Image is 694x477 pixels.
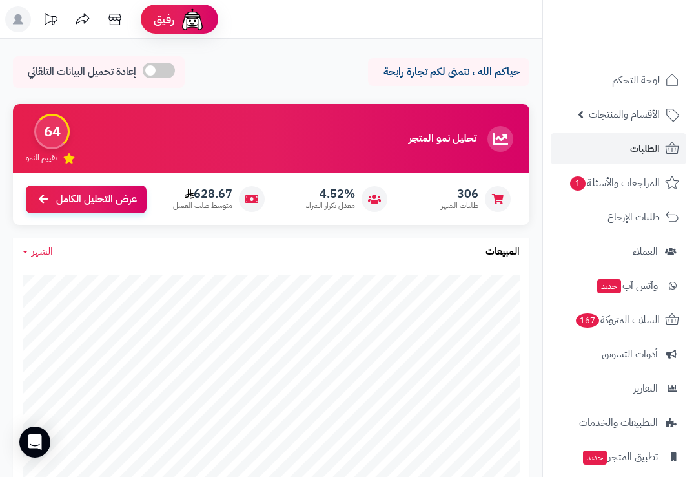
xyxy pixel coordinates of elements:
a: تحديثات المنصة [34,6,66,36]
p: حياكم الله ، نتمنى لكم تجارة رابحة [378,65,520,79]
span: الطلبات [630,140,660,158]
a: طلبات الإرجاع [551,202,686,233]
a: المراجعات والأسئلة1 [551,167,686,198]
span: 167 [576,313,599,328]
span: الشهر [32,244,53,259]
a: التطبيقات والخدمات [551,407,686,438]
img: logo-2.png [606,33,682,60]
span: تقييم النمو [26,153,57,164]
span: رفيق [154,12,174,27]
span: الأقسام والمنتجات [589,105,660,123]
a: وآتس آبجديد [551,270,686,301]
a: الطلبات [551,133,686,164]
span: تطبيق المتجر [582,448,658,466]
span: 628.67 [173,187,232,201]
a: الشهر [23,244,53,259]
a: عرض التحليل الكامل [26,185,147,213]
span: أدوات التسويق [602,345,658,363]
a: تطبيق المتجرجديد [551,441,686,472]
a: لوحة التحكم [551,65,686,96]
a: العملاء [551,236,686,267]
span: 306 [441,187,478,201]
span: جديد [597,279,621,293]
span: العملاء [633,242,658,260]
a: أدوات التسويق [551,339,686,370]
span: جديد [583,450,607,465]
span: معدل تكرار الشراء [306,200,355,211]
span: 1 [570,176,586,191]
span: طلبات الشهر [441,200,478,211]
span: وآتس آب [596,277,658,295]
span: متوسط طلب العميل [173,200,232,211]
span: إعادة تحميل البيانات التلقائي [28,65,136,79]
a: السلات المتروكة167 [551,304,686,335]
a: التقارير [551,373,686,404]
div: Open Intercom Messenger [19,427,50,458]
span: 4.52% [306,187,355,201]
h3: المبيعات [485,246,520,258]
img: ai-face.png [179,6,205,32]
span: التقارير [633,379,658,397]
h3: تحليل نمو المتجر [409,133,476,145]
span: السلات المتروكة [575,311,660,329]
span: لوحة التحكم [612,71,660,89]
span: التطبيقات والخدمات [579,414,658,432]
span: عرض التحليل الكامل [56,192,137,207]
span: طلبات الإرجاع [607,208,660,226]
span: المراجعات والأسئلة [569,174,660,192]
